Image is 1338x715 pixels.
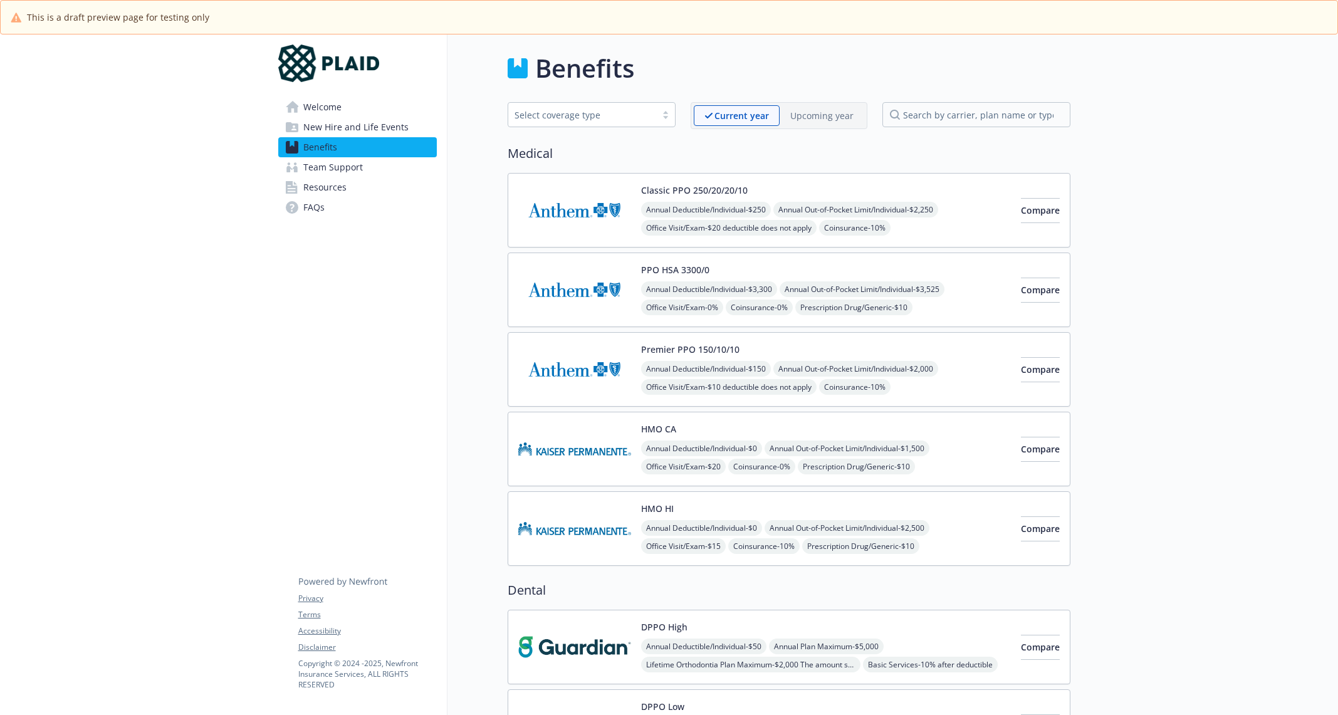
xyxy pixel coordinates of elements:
[641,459,726,474] span: Office Visit/Exam - $20
[863,657,998,672] span: Basic Services - 10% after deductible
[298,609,436,620] a: Terms
[765,520,929,536] span: Annual Out-of-Pocket Limit/Individual - $2,500
[303,117,409,137] span: New Hire and Life Events
[641,379,817,395] span: Office Visit/Exam - $10 deductible does not apply
[773,361,938,377] span: Annual Out-of-Pocket Limit/Individual - $2,000
[303,197,325,217] span: FAQs
[882,102,1070,127] input: search by carrier, plan name or type
[641,281,777,297] span: Annual Deductible/Individual - $3,300
[27,11,209,24] span: This is a draft preview page for testing only
[641,184,748,197] button: Classic PPO 250/20/20/10
[278,197,437,217] a: FAQs
[790,109,854,122] p: Upcoming year
[780,281,944,297] span: Annual Out-of-Pocket Limit/Individual - $3,525
[641,202,771,217] span: Annual Deductible/Individual - $250
[798,459,915,474] span: Prescription Drug/Generic - $10
[726,300,793,315] span: Coinsurance - 0%
[728,538,800,554] span: Coinsurance - 10%
[641,441,762,456] span: Annual Deductible/Individual - $0
[278,177,437,197] a: Resources
[641,639,766,654] span: Annual Deductible/Individual - $50
[518,184,631,237] img: Anthem Blue Cross carrier logo
[819,220,891,236] span: Coinsurance - 10%
[714,109,769,122] p: Current year
[303,97,342,117] span: Welcome
[278,137,437,157] a: Benefits
[819,379,891,395] span: Coinsurance - 10%
[298,593,436,604] a: Privacy
[802,538,919,554] span: Prescription Drug/Generic - $10
[1021,198,1060,223] button: Compare
[1021,204,1060,216] span: Compare
[1021,641,1060,653] span: Compare
[518,502,631,555] img: Kaiser Permanente of Hawaii carrier logo
[1021,284,1060,296] span: Compare
[278,97,437,117] a: Welcome
[1021,363,1060,375] span: Compare
[518,422,631,476] img: Kaiser Permanente Insurance Company carrier logo
[641,520,762,536] span: Annual Deductible/Individual - $0
[298,658,436,690] p: Copyright © 2024 - 2025 , Newfront Insurance Services, ALL RIGHTS RESERVED
[641,620,687,634] button: DPPO High
[1021,635,1060,660] button: Compare
[303,137,337,157] span: Benefits
[1021,516,1060,541] button: Compare
[641,263,709,276] button: PPO HSA 3300/0
[795,300,912,315] span: Prescription Drug/Generic - $10
[641,361,771,377] span: Annual Deductible/Individual - $150
[518,620,631,674] img: Guardian carrier logo
[765,441,929,456] span: Annual Out-of-Pocket Limit/Individual - $1,500
[515,108,650,122] div: Select coverage type
[278,117,437,137] a: New Hire and Life Events
[298,642,436,653] a: Disclaimer
[641,343,740,356] button: Premier PPO 150/10/10
[641,502,674,515] button: HMO HI
[773,202,938,217] span: Annual Out-of-Pocket Limit/Individual - $2,250
[641,422,676,436] button: HMO CA
[1021,357,1060,382] button: Compare
[641,657,860,672] span: Lifetime Orthodontia Plan Maximum - $2,000 The amount shown in the out of network field is your c...
[769,639,884,654] span: Annual Plan Maximum - $5,000
[641,300,723,315] span: Office Visit/Exam - 0%
[303,157,363,177] span: Team Support
[1021,278,1060,303] button: Compare
[535,50,634,87] h1: Benefits
[641,220,817,236] span: Office Visit/Exam - $20 deductible does not apply
[641,700,684,713] button: DPPO Low
[1021,523,1060,535] span: Compare
[508,144,1070,163] h2: Medical
[303,177,347,197] span: Resources
[518,263,631,316] img: Anthem Blue Cross carrier logo
[1021,443,1060,455] span: Compare
[1021,437,1060,462] button: Compare
[278,157,437,177] a: Team Support
[508,581,1070,600] h2: Dental
[518,343,631,396] img: Anthem Blue Cross carrier logo
[641,538,726,554] span: Office Visit/Exam - $15
[298,625,436,637] a: Accessibility
[728,459,795,474] span: Coinsurance - 0%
